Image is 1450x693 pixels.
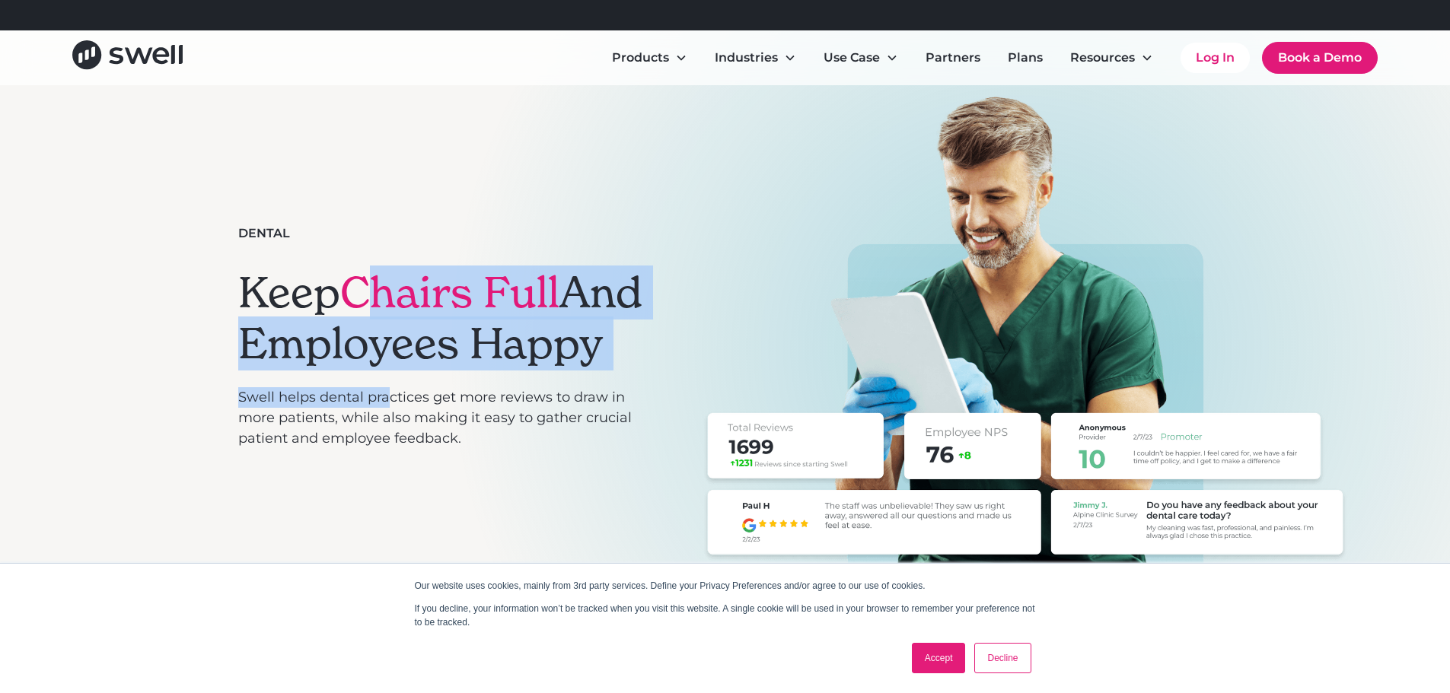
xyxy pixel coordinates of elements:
[415,602,1036,629] p: If you decline, your information won’t be tracked when you visit this website. A single cookie wi...
[913,43,993,73] a: Partners
[238,224,290,243] div: Dental
[72,40,183,75] a: home
[824,49,880,67] div: Use Case
[1181,43,1250,73] a: Log In
[700,94,1350,603] img: A smiling dentist in green scrubs, looking at an iPad that shows some of the reviews that have be...
[1058,43,1165,73] div: Resources
[340,265,559,319] span: Chairs Full
[912,643,966,673] a: Accept
[612,49,669,67] div: Products
[600,43,700,73] div: Products
[996,43,1055,73] a: Plans
[238,387,648,449] p: Swell helps dental practices get more reviews to draw in more patients, while also making it easy...
[415,579,1036,593] p: Our website uses cookies, mainly from 3rd party services. Define your Privacy Preferences and/or ...
[703,43,808,73] div: Industries
[1262,42,1378,74] a: Book a Demo
[715,49,778,67] div: Industries
[811,43,910,73] div: Use Case
[1070,49,1135,67] div: Resources
[974,643,1031,673] a: Decline
[238,267,648,369] h1: Keep And Employees Happy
